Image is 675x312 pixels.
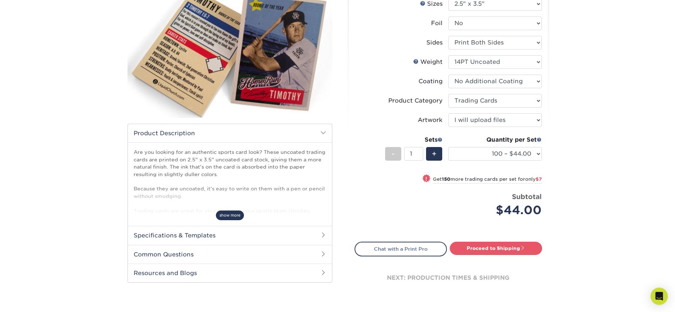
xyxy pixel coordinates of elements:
span: - [392,148,395,159]
div: Product Category [388,96,443,105]
div: Sets [385,136,443,144]
div: $44.00 [454,202,542,219]
span: + [432,148,436,159]
div: Sides [426,38,443,47]
p: Are you looking for an authentic sports card look? These uncoated trading cards are printed on 2.... [134,148,326,229]
div: Quantity per Set [448,136,542,144]
strong: Subtotal [512,193,542,200]
div: Foil [431,19,443,28]
h2: Common Questions [128,245,332,264]
h2: Product Description [128,124,332,142]
div: Weight [413,58,443,66]
h2: Resources and Blogs [128,264,332,282]
div: next: production times & shipping [355,256,542,299]
div: Artwork [418,116,443,124]
h2: Specifications & Templates [128,226,332,245]
span: $7 [536,176,542,182]
div: Coating [419,77,443,86]
iframe: Google Customer Reviews [2,290,61,309]
span: ! [425,175,427,183]
div: Open Intercom Messenger [651,288,668,305]
strong: 150 [442,176,450,182]
a: Proceed to Shipping [450,242,542,255]
span: only [525,176,542,182]
a: Chat with a Print Pro [355,242,447,256]
span: show more [216,211,244,220]
small: Get more trading cards per set for [433,176,542,184]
